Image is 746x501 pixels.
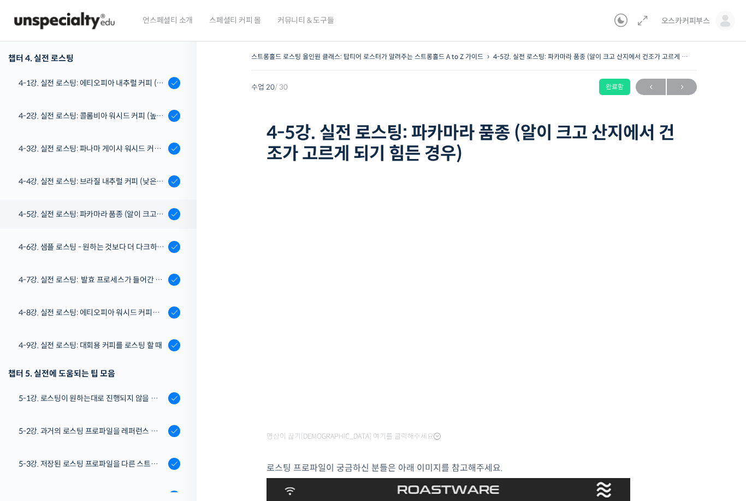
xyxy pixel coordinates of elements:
span: 수업 20 [251,84,288,91]
div: 5-1강. 로스팅이 원하는대로 진행되지 않을 때, 일관성이 떨어질 때 [19,392,165,404]
div: 챕터 4. 실전 로스팅 [8,51,180,66]
div: 4-8강. 실전 로스팅: 에티오피아 워시드 커피를 에스프레소용으로 로스팅 할 때 [19,307,165,319]
span: 대화 [100,363,113,372]
span: 영상이 끊기[DEMOGRAPHIC_DATA] 여기를 클릭해주세요 [267,432,441,441]
div: 4-5강. 실전 로스팅: 파카마라 품종 (알이 크고 산지에서 건조가 고르게 되기 힘든 경우) [19,208,165,220]
div: 4-6강. 샘플 로스팅 - 원하는 것보다 더 다크하게 로스팅 하는 이유 [19,241,165,253]
div: 완료함 [599,79,630,95]
a: 스트롱홀드 로스팅 올인원 클래스: 탑티어 로스터가 알려주는 스트롱홀드 A to Z 가이드 [251,52,483,61]
a: 4-5강. 실전 로스팅: 파카마라 품종 (알이 크고 산지에서 건조가 고르게 되기 힘든 경우) [493,52,723,61]
a: 대화 [72,346,141,374]
span: 오스카커피부스 [661,16,710,26]
div: 4-3강. 실전 로스팅: 파나마 게이샤 워시드 커피 (플레이버 프로파일이 로스팅하기 까다로운 경우) [19,143,165,155]
a: 홈 [3,346,72,374]
span: 홈 [34,363,41,372]
a: 다음→ [667,79,697,95]
div: 5-2강. 과거의 로스팅 프로파일을 레퍼런스 삼아 리뷰하는 방법 [19,425,165,437]
a: ←이전 [636,79,666,95]
span: → [667,80,697,95]
div: 4-4강. 실전 로스팅: 브라질 내추럴 커피 (낮은 고도에서 재배되어 당분과 밀도가 낮은 경우) [19,175,165,187]
p: 로스팅 프로파일이 궁금하신 분들은 아래 이미지를 참고해주세요. [267,461,682,475]
span: ← [636,80,666,95]
a: 설정 [141,346,210,374]
div: 4-7강. 실전 로스팅: 발효 프로세스가 들어간 커피를 필터용으로 로스팅 할 때 [19,274,165,286]
div: 4-9강. 실전 로스팅: 대회용 커피를 로스팅 할 때 [19,339,165,351]
span: 설정 [169,363,182,372]
span: / 30 [275,82,288,92]
div: 5-3강. 저장된 로스팅 프로파일을 다른 스트롱홀드 로스팅 머신에서 적용할 경우에 보정하는 방법 [19,458,165,470]
div: 4-1강. 실전 로스팅: 에티오피아 내추럴 커피 (당분이 많이 포함되어 있고 색이 고르지 않은 경우) [19,77,165,89]
div: 챕터 5. 실전에 도움되는 팁 모음 [8,366,180,381]
div: 4-2강. 실전 로스팅: 콜롬비아 워시드 커피 (높은 밀도와 수분율 때문에 1차 크랙에서 많은 수분을 방출하는 경우) [19,110,165,122]
h1: 4-5강. 실전 로스팅: 파카마라 품종 (알이 크고 산지에서 건조가 고르게 되기 힘든 경우) [267,122,682,164]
